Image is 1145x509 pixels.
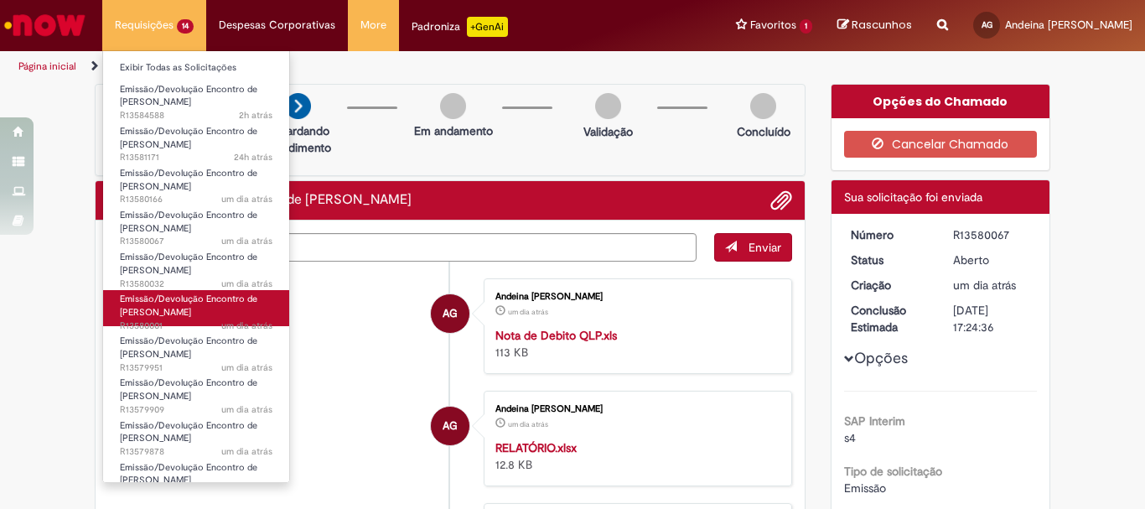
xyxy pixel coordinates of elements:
[221,403,272,416] time: 30/09/2025 09:03:32
[120,361,272,375] span: R13579951
[221,235,272,247] span: um dia atrás
[750,93,776,119] img: img-circle-grey.png
[239,109,272,122] time: 01/10/2025 09:47:05
[221,319,272,332] span: um dia atrás
[837,18,912,34] a: Rascunhos
[103,374,289,410] a: Aberto R13579909 : Emissão/Devolução Encontro de Contas Fornecedor
[120,335,257,361] span: Emissão/Devolução Encontro de [PERSON_NAME]
[103,248,289,284] a: Aberto R13580032 : Emissão/Devolução Encontro de Contas Fornecedor
[120,151,272,164] span: R13581171
[221,403,272,416] span: um dia atrás
[953,252,1031,268] div: Aberto
[18,60,76,73] a: Página inicial
[737,123,790,140] p: Concluído
[714,233,792,262] button: Enviar
[508,307,548,317] time: 30/09/2025 09:24:20
[953,302,1031,335] div: [DATE] 17:24:36
[221,445,272,458] time: 30/09/2025 08:59:17
[844,190,982,205] span: Sua solicitação foi enviada
[234,151,272,164] time: 30/09/2025 12:07:25
[103,59,289,77] a: Exibir Todas as Solicitações
[1005,18,1132,32] span: Andeina [PERSON_NAME]
[495,292,775,302] div: Andeina [PERSON_NAME]
[285,93,311,119] img: arrow-next.png
[221,235,272,247] time: 30/09/2025 09:24:34
[838,277,941,293] dt: Criação
[844,430,856,445] span: s4
[770,190,792,211] button: Adicionar anexos
[103,332,289,368] a: Aberto R13579951 : Emissão/Devolução Encontro de Contas Fornecedor
[120,293,257,319] span: Emissão/Devolução Encontro de [PERSON_NAME]
[239,109,272,122] span: 2h atrás
[120,319,272,333] span: R13580001
[412,17,508,37] div: Padroniza
[103,81,289,117] a: Aberto R13584588 : Emissão/Devolução Encontro de Contas Fornecedor
[120,377,257,403] span: Emissão/Devolução Encontro de [PERSON_NAME]
[120,419,257,445] span: Emissão/Devolução Encontro de [PERSON_NAME]
[120,403,272,417] span: R13579909
[221,319,272,332] time: 30/09/2025 09:15:17
[443,406,458,446] span: AG
[832,85,1050,118] div: Opções do Chamado
[953,278,1016,293] time: 30/09/2025 09:24:33
[844,464,942,479] b: Tipo de solicitação
[360,17,386,34] span: More
[120,167,257,193] span: Emissão/Devolução Encontro de [PERSON_NAME]
[120,209,257,235] span: Emissão/Devolução Encontro de [PERSON_NAME]
[221,193,272,205] span: um dia atrás
[467,17,508,37] p: +GenAi
[495,439,775,473] div: 12.8 KB
[120,235,272,248] span: R13580067
[115,17,174,34] span: Requisições
[221,278,272,290] time: 30/09/2025 09:19:39
[431,294,469,333] div: Andeina Vitoria Goncalves
[234,151,272,164] span: 24h atrás
[953,278,1016,293] span: um dia atrás
[838,302,941,335] dt: Conclusão Estimada
[219,17,335,34] span: Despesas Corporativas
[103,417,289,453] a: Aberto R13579878 : Emissão/Devolução Encontro de Contas Fornecedor
[221,445,272,458] span: um dia atrás
[120,109,272,122] span: R13584588
[103,164,289,200] a: Aberto R13580166 : Emissão/Devolução Encontro de Contas Fornecedor
[508,307,548,317] span: um dia atrás
[221,278,272,290] span: um dia atrás
[750,17,796,34] span: Favoritos
[120,193,272,206] span: R13580166
[440,93,466,119] img: img-circle-grey.png
[844,480,886,496] span: Emissão
[120,461,257,487] span: Emissão/Devolução Encontro de [PERSON_NAME]
[595,93,621,119] img: img-circle-grey.png
[414,122,493,139] p: Em andamento
[108,233,697,262] textarea: Digite sua mensagem aqui...
[103,122,289,158] a: Aberto R13581171 : Emissão/Devolução Encontro de Contas Fornecedor
[443,293,458,334] span: AG
[13,51,751,82] ul: Trilhas de página
[120,445,272,459] span: R13579878
[495,328,617,343] a: Nota de Debito QLP.xls
[120,278,272,291] span: R13580032
[953,277,1031,293] div: 30/09/2025 09:24:33
[103,459,289,495] a: Aberto R13579846 : Emissão/Devolução Encontro de Contas Fornecedor
[508,419,548,429] time: 30/09/2025 09:24:20
[844,131,1038,158] button: Cancelar Chamado
[221,361,272,374] time: 30/09/2025 09:07:41
[103,290,289,326] a: Aberto R13580001 : Emissão/Devolução Encontro de Contas Fornecedor
[838,226,941,243] dt: Número
[102,50,290,483] ul: Requisições
[495,440,577,455] a: RELATÓRIO.xlsx
[221,361,272,374] span: um dia atrás
[257,122,339,156] p: Aguardando atendimento
[982,19,992,30] span: AG
[177,19,194,34] span: 14
[800,19,812,34] span: 1
[508,419,548,429] span: um dia atrás
[953,226,1031,243] div: R13580067
[495,404,775,414] div: Andeina [PERSON_NAME]
[838,252,941,268] dt: Status
[120,251,257,277] span: Emissão/Devolução Encontro de [PERSON_NAME]
[120,83,257,109] span: Emissão/Devolução Encontro de [PERSON_NAME]
[583,123,633,140] p: Validação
